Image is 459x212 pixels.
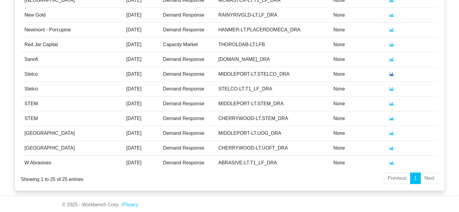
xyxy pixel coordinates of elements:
[159,155,215,170] td: Demand Response
[123,52,159,67] td: [DATE]
[21,155,123,170] td: W Abrasives
[330,96,386,111] td: None
[123,202,138,207] a: Privacy
[215,96,330,111] td: MIDDLEPORT-LT.STEM_DRA
[389,57,394,62] a: Real Time Status
[215,81,330,96] td: STELCO-LT.T1_LF_DRA
[389,145,394,150] a: Real Time Status
[215,155,330,170] td: ABRASIVE-LT.T1_LF_DRA
[123,67,159,81] td: [DATE]
[159,22,215,37] td: Demand Response
[21,22,123,37] td: Newmont - Porcupine
[389,116,394,121] a: Real Time Status
[123,37,159,52] td: [DATE]
[159,126,215,141] td: Demand Response
[215,67,330,81] td: MIDDLEPORT-LT.STELCO_DRA
[330,8,386,22] td: None
[330,67,386,81] td: None
[21,52,123,67] td: Sanofi
[389,27,394,32] a: Real Time Status
[159,8,215,22] td: Demand Response
[21,111,123,126] td: STEM
[389,86,394,91] a: Real Time Status
[21,81,123,96] td: Stelco
[21,172,190,183] div: Showing 1 to 25 of 25 entries
[123,22,159,37] td: [DATE]
[159,37,215,52] td: Capacity Market
[21,67,123,81] td: Stelco
[215,37,330,52] td: THOROLDAB-LT.LFB
[123,8,159,22] td: [DATE]
[123,141,159,155] td: [DATE]
[215,126,330,141] td: MIDDLEPORT-LT.UOG_DRA
[330,155,386,170] td: None
[21,126,123,141] td: [GEOGRAPHIC_DATA]
[159,141,215,155] td: Demand Response
[21,8,123,22] td: New Gold
[21,141,123,155] td: [GEOGRAPHIC_DATA]
[123,155,159,170] td: [DATE]
[159,67,215,81] td: Demand Response
[21,37,123,52] td: Red Jar Capital
[389,12,394,17] a: Real Time Status
[159,81,215,96] td: Demand Response
[389,131,394,136] a: Real Time Status
[159,96,215,111] td: Demand Response
[330,141,386,155] td: None
[330,52,386,67] td: None
[330,37,386,52] td: None
[410,172,421,184] a: 1
[123,111,159,126] td: [DATE]
[215,8,330,22] td: RAINYRIVGLD-LT.LF_DRA
[389,71,394,77] a: Real Time Status
[330,126,386,141] td: None
[215,111,330,126] td: CHERRYWOOD-LT.STEM_DRA
[123,126,159,141] td: [DATE]
[389,160,394,165] a: Real Time Status
[123,96,159,111] td: [DATE]
[389,101,394,106] a: Real Time Status
[330,22,386,37] td: None
[123,81,159,96] td: [DATE]
[159,111,215,126] td: Demand Response
[159,52,215,67] td: Demand Response
[215,52,330,67] td: [DOMAIN_NAME]_DRA
[389,42,394,47] a: Real Time Status
[330,81,386,96] td: None
[215,141,330,155] td: CHERRYWOOD-LT.UOFT_DRA
[21,96,123,111] td: STEM
[215,22,330,37] td: HANMER-LT.PLACERDOMECA_DRA
[330,111,386,126] td: None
